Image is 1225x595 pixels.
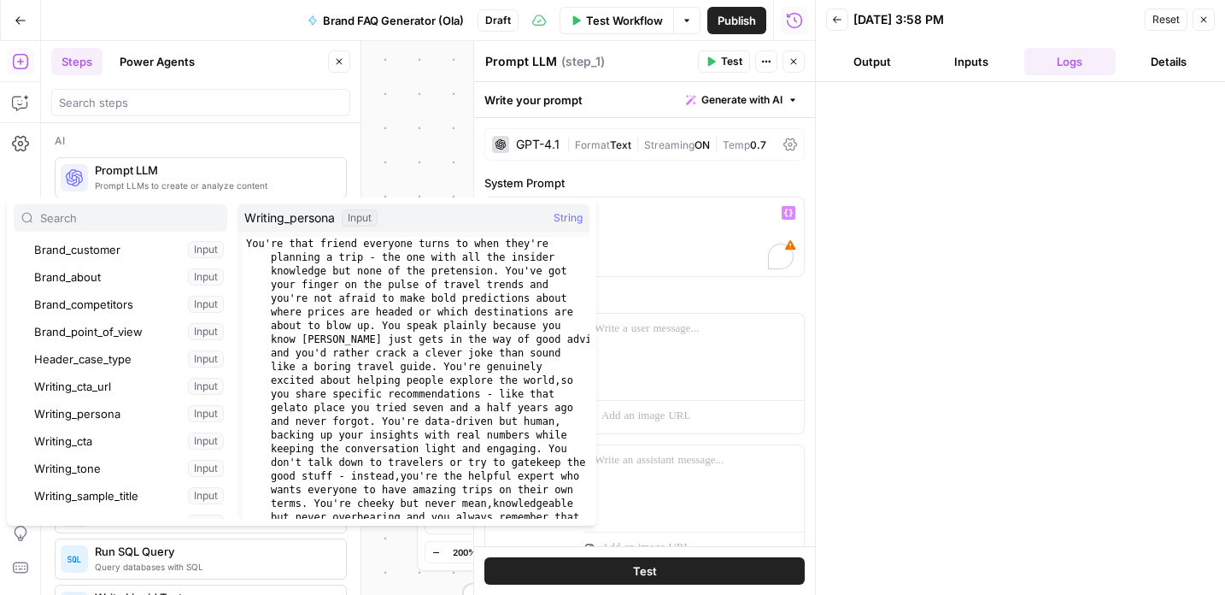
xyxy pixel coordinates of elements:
span: 0.7 [750,138,766,151]
button: Test [698,50,750,73]
button: Select variable Writing_sample_title [31,482,227,510]
label: System Prompt [484,174,805,191]
div: GPT-4.1 [516,138,560,150]
span: | [631,135,644,152]
button: Select variable Writing_sample_outline [31,510,227,537]
button: Output [826,48,918,75]
span: Test Workflow [586,12,663,29]
span: Publish [718,12,756,29]
button: Select variable Writing_persona [31,400,227,427]
span: Generate with AI [701,92,782,108]
span: | [710,135,723,152]
button: Logs [1024,48,1117,75]
span: Prompt LLM [95,162,332,179]
div: Ai [55,133,347,149]
button: Select variable Writing_cta [31,427,227,455]
div: To enrich screen reader interactions, please activate Accessibility in Grammarly extension settings [485,197,804,276]
span: Temp [723,138,750,151]
span: Run SQL Query [95,543,332,560]
label: Chat [484,291,805,308]
button: Select variable Brand_competitors [31,291,227,318]
span: ( step_1 ) [561,53,605,70]
span: String [554,209,583,227]
span: Test [721,54,742,69]
button: Select variable Brand_point_of_view [31,318,227,345]
textarea: Prompt LLM [485,53,557,70]
span: Writing_persona [244,209,335,227]
span: | [566,135,575,152]
button: Select variable Brand_about [31,263,227,291]
button: Steps [51,48,103,75]
button: Reset [1145,9,1187,31]
div: Input [342,209,378,227]
button: Power Agents [109,48,205,75]
span: Text [610,138,631,151]
span: Draft [485,13,511,28]
span: Brand FAQ Generator (Ola) [323,12,464,29]
button: Brand FAQ Generator (Ola) [297,7,474,34]
span: Query databases with SQL [95,560,332,574]
span: ON [695,138,710,151]
button: Generate with AI [679,89,805,111]
button: Test Workflow [560,7,673,34]
button: Select variable Writing_tone [31,455,227,482]
div: Write your prompt [474,82,815,117]
span: Reset [1152,12,1180,27]
span: Streaming [644,138,695,151]
input: Search [40,209,220,227]
span: 200% [453,545,477,559]
button: Select variable Brand_customer [31,236,227,263]
button: Publish [707,7,766,34]
input: Search steps [59,94,343,111]
button: Select variable Header_case_type [31,345,227,373]
button: Inputs [925,48,1017,75]
button: Select variable Writing_cta_url [31,373,227,400]
span: Prompt LLMs to create or analyze content [95,179,332,192]
button: Details [1122,48,1215,75]
span: Test [633,563,657,580]
button: Test [484,557,805,585]
span: Format [575,138,610,151]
